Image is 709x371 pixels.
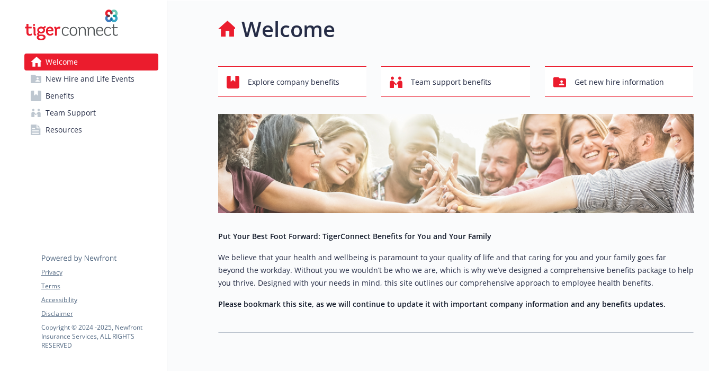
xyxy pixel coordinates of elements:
[41,268,158,277] a: Privacy
[46,70,134,87] span: New Hire and Life Events
[24,54,158,70] a: Welcome
[381,66,530,97] button: Team support benefits
[218,66,367,97] button: Explore company benefits
[248,72,339,92] span: Explore company benefits
[46,87,74,104] span: Benefits
[218,251,694,289] p: We believe that your health and wellbeing is paramount to your quality of life and that caring fo...
[218,231,491,241] strong: Put Your Best Foot Forward: TigerConnect Benefits for You and Your Family
[46,54,78,70] span: Welcome
[41,295,158,305] a: Accessibility
[218,114,694,213] img: overview page banner
[545,66,694,97] button: Get new hire information
[46,121,82,138] span: Resources
[41,281,158,291] a: Terms
[41,323,158,350] p: Copyright © 2024 - 2025 , Newfront Insurance Services, ALL RIGHTS RESERVED
[411,72,491,92] span: Team support benefits
[218,299,666,309] strong: Please bookmark this site, as we will continue to update it with important company information an...
[24,87,158,104] a: Benefits
[41,309,158,319] a: Disclaimer
[24,121,158,138] a: Resources
[24,104,158,121] a: Team Support
[46,104,96,121] span: Team Support
[575,72,664,92] span: Get new hire information
[24,70,158,87] a: New Hire and Life Events
[241,13,335,45] h1: Welcome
